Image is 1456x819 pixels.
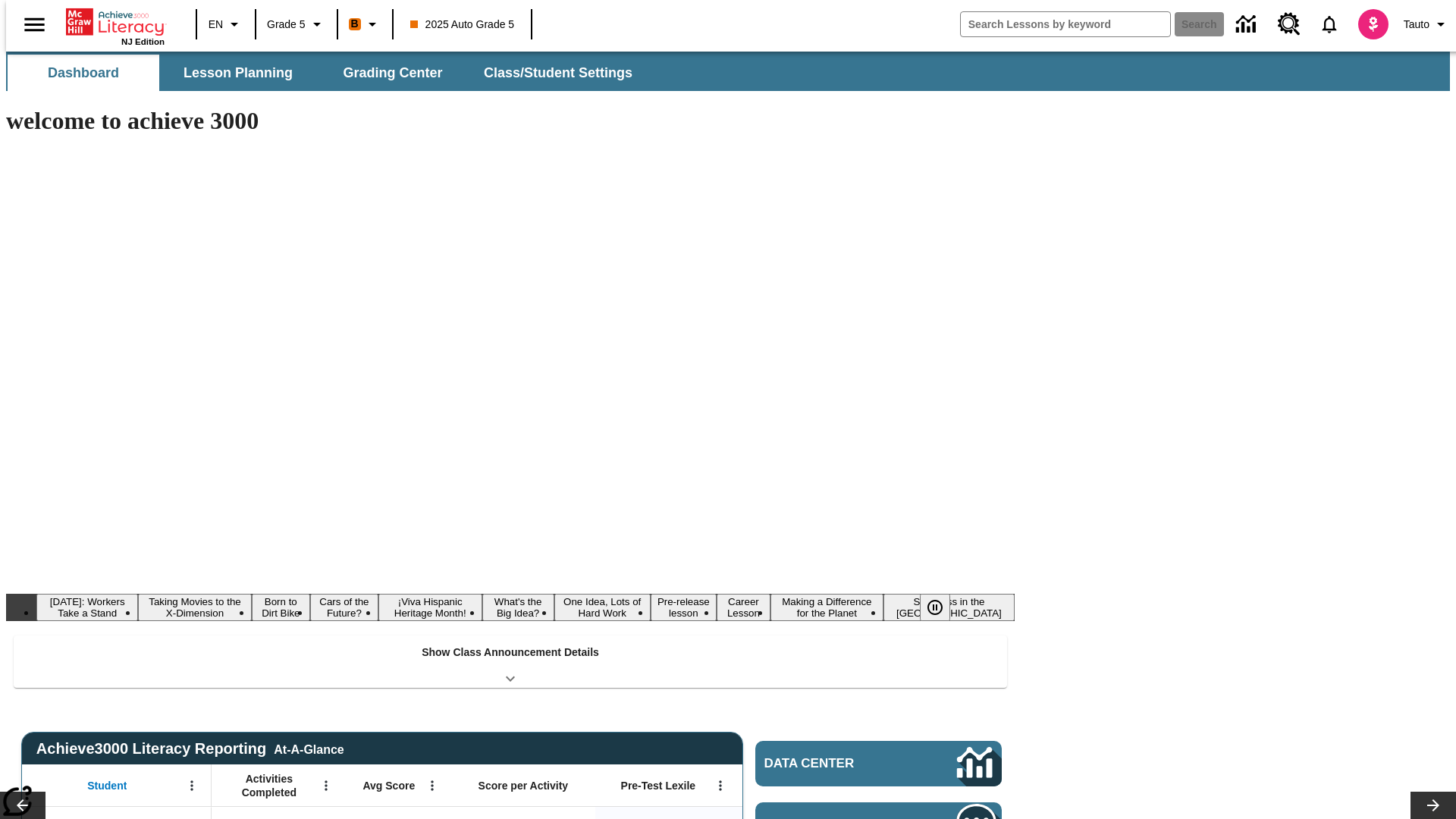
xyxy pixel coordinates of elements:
a: Notifications [1310,5,1349,44]
div: Show Class Announcement Details [14,635,1007,688]
span: Achieve3000 Literacy Reporting [36,740,344,758]
button: Open Menu [421,774,444,797]
button: Slide 4 Cars of the Future? [310,594,378,621]
img: avatar image [1358,9,1389,39]
button: Slide 10 Making a Difference for the Planet [770,594,883,621]
button: Pause [920,594,950,621]
button: Grading Center [317,55,469,91]
h1: welcome to achieve 3000 [6,107,1015,135]
button: Grade: Grade 5, Select a grade [261,11,332,38]
span: Data Center [764,756,906,771]
a: Home [66,7,165,37]
span: Pre-Test Lexile [621,779,696,792]
button: Slide 6 What's the Big Idea? [482,594,554,621]
div: At-A-Glance [274,740,344,757]
button: Open side menu [12,2,57,47]
span: Student [87,779,127,792]
button: Dashboard [8,55,159,91]
a: Resource Center, Will open in new tab [1269,4,1310,45]
button: Slide 2 Taking Movies to the X-Dimension [138,594,251,621]
button: Language: EN, Select a language [202,11,250,38]
button: Lesson carousel, Next [1410,792,1456,819]
button: Select a new avatar [1349,5,1398,44]
span: Avg Score [362,779,415,792]
button: Lesson Planning [162,55,314,91]
span: Grade 5 [267,17,306,33]
button: Slide 9 Career Lesson [717,594,770,621]
span: 2025 Auto Grade 5 [410,17,515,33]
span: NJ Edition [121,37,165,46]
button: Slide 5 ¡Viva Hispanic Heritage Month! [378,594,482,621]
div: Home [66,5,165,46]
button: Open Menu [709,774,732,797]
button: Slide 11 Sleepless in the Animal Kingdom [883,594,1015,621]
button: Slide 3 Born to Dirt Bike [252,594,311,621]
span: B [351,14,359,33]
a: Data Center [1227,4,1269,45]
span: Activities Completed [219,772,319,799]
button: Class/Student Settings [472,55,645,91]
div: Pause [920,594,965,621]
button: Open Menu [180,774,203,797]
button: Boost Class color is orange. Change class color [343,11,388,38]
p: Show Class Announcement Details [422,645,599,661]
span: Score per Activity [479,779,569,792]
button: Slide 7 One Idea, Lots of Hard Work [554,594,651,621]
button: Slide 1 Labor Day: Workers Take a Stand [36,594,138,621]
div: SubNavbar [6,52,1450,91]
input: search field [961,12,1170,36]
span: Tauto [1404,17,1429,33]
button: Profile/Settings [1398,11,1456,38]
a: Data Center [755,741,1002,786]
div: SubNavbar [6,55,646,91]
span: EN [209,17,223,33]
button: Open Menu [315,774,337,797]
button: Slide 8 Pre-release lesson [651,594,717,621]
